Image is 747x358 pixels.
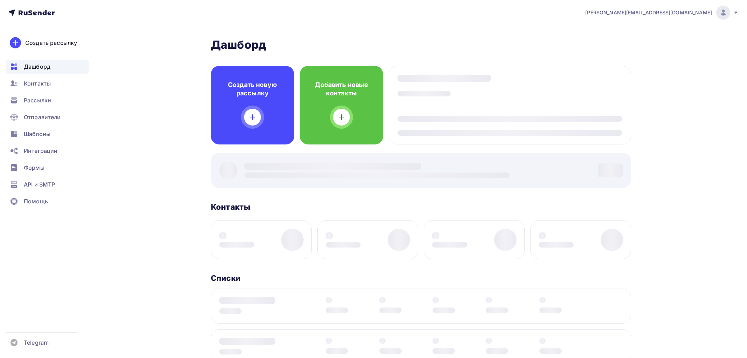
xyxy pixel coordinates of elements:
span: Дашборд [24,62,50,71]
a: Рассылки [6,93,89,107]
div: Создать рассылку [25,39,77,47]
a: Отправители [6,110,89,124]
h4: Создать новую рассылку [222,81,283,97]
a: [PERSON_NAME][EMAIL_ADDRESS][DOMAIN_NAME] [585,6,739,20]
a: Формы [6,161,89,175]
span: Формы [24,163,44,172]
a: Контакты [6,76,89,90]
h4: Добавить новые контакты [311,81,372,97]
span: Отправители [24,113,61,121]
span: Telegram [24,338,49,347]
span: [PERSON_NAME][EMAIL_ADDRESS][DOMAIN_NAME] [585,9,712,16]
a: Дашборд [6,60,89,74]
span: API и SMTP [24,180,55,189]
h3: Списки [211,273,241,283]
span: Рассылки [24,96,51,104]
span: Интеграции [24,147,57,155]
a: Шаблоны [6,127,89,141]
span: Шаблоны [24,130,50,138]
h3: Контакты [211,202,250,212]
h2: Дашборд [211,38,631,52]
span: Помощь [24,197,48,205]
span: Контакты [24,79,51,88]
